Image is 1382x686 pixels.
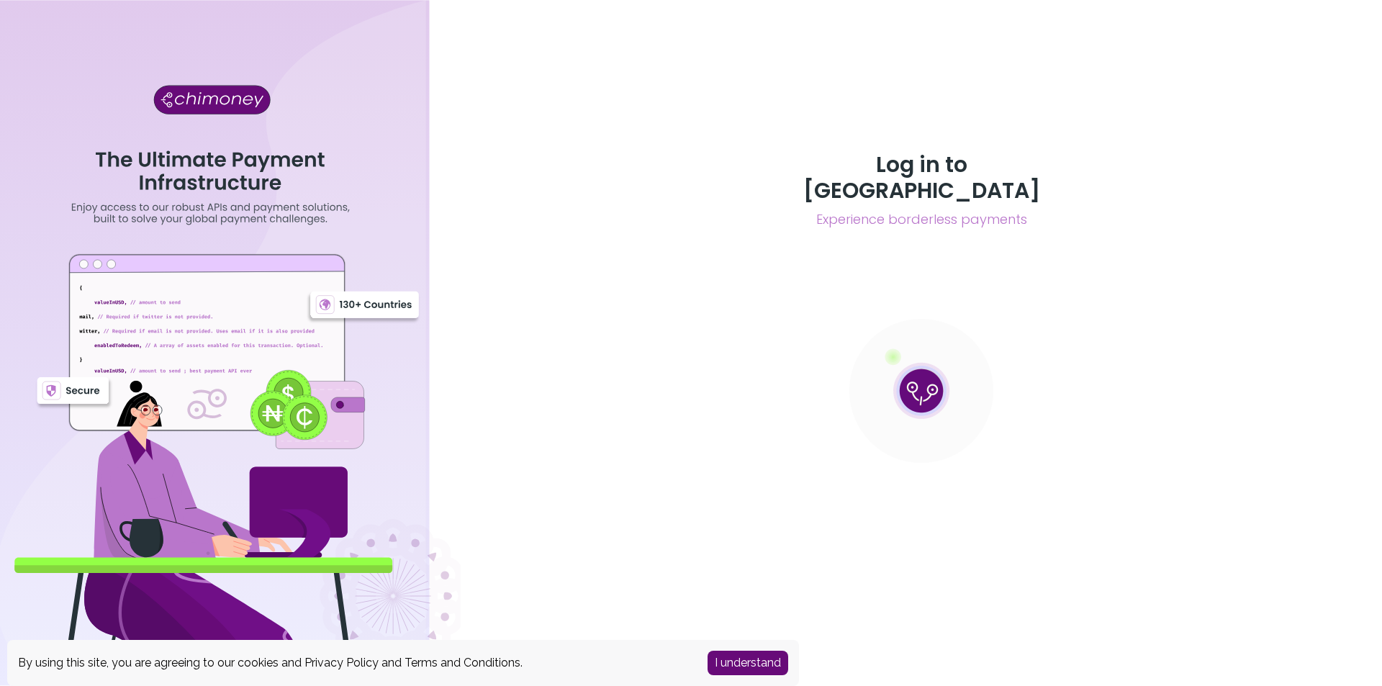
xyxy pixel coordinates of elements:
[304,656,379,669] a: Privacy Policy
[405,656,520,669] a: Terms and Conditions
[766,209,1077,230] span: Experience borderless payments
[849,319,993,463] img: public
[766,152,1077,204] h3: Log in to [GEOGRAPHIC_DATA]
[708,651,788,675] button: Accept cookies
[18,654,686,672] div: By using this site, you are agreeing to our cookies and and .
